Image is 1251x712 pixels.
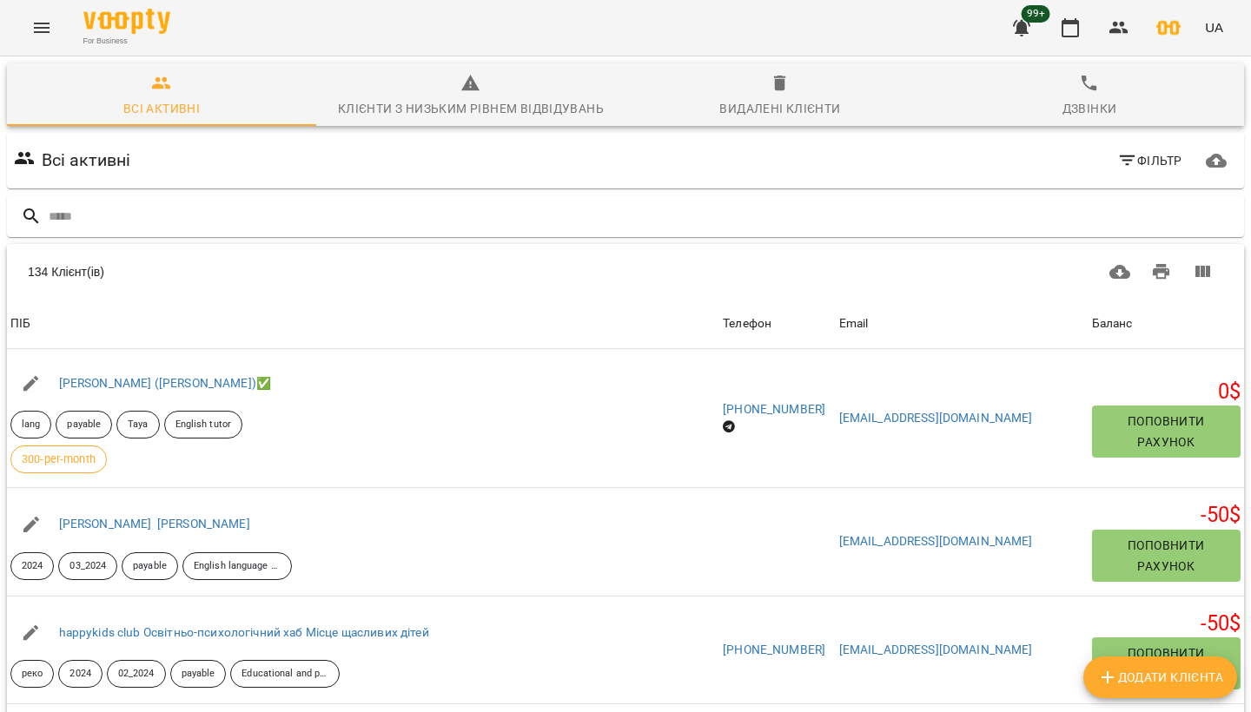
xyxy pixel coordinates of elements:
div: payable [170,660,227,688]
span: Поповнити рахунок [1099,643,1234,684]
div: Дзвінки [1062,98,1117,119]
span: 99+ [1022,5,1050,23]
h6: Всі активні [42,147,131,174]
div: lang [10,411,51,438]
div: Table Toolbar [7,244,1244,300]
p: 2024 [22,559,43,574]
div: Sort [1092,313,1133,334]
div: ПІБ [10,313,30,334]
button: Поповнити рахунок [1092,530,1241,582]
h5: -50 $ [1092,502,1241,529]
button: Menu [21,7,63,49]
div: Телефон [723,313,771,334]
button: Друк [1141,251,1182,293]
span: Email [839,313,1085,334]
a: [PHONE_NUMBER] [723,402,825,416]
div: Sort [723,313,771,334]
p: 02_2024 [118,667,155,682]
span: Телефон [723,313,831,334]
button: Завантажити CSV [1099,251,1141,293]
a: happykids club Освітньо-психологічний хаб Місце щасливих дітей [59,625,429,639]
div: payable [56,411,112,438]
div: 134 Клієнт(ів) [28,263,602,280]
h5: 0 $ [1092,379,1241,405]
a: [PHONE_NUMBER] [723,643,825,656]
p: English tutor [175,418,231,432]
div: 03_2024 [58,552,117,580]
span: ПІБ [10,313,716,334]
button: Вигляд колонок [1181,251,1223,293]
span: Баланс [1092,313,1241,334]
div: Баланс [1092,313,1133,334]
img: Voopty Logo [83,9,170,34]
div: Sort [839,313,869,334]
span: Поповнити рахунок [1099,411,1234,452]
button: Фільтр [1110,145,1189,176]
p: 2024 [69,667,90,682]
div: 2024 [58,660,102,688]
p: payable [67,418,101,432]
img: 118c6ae8d189de7d8a0048bf33f3da57.png [1156,16,1181,40]
span: Поповнити рахунок [1099,535,1234,577]
button: UA [1198,11,1230,43]
p: реко [22,667,43,682]
a: [PERSON_NAME] ([PERSON_NAME])✅ [59,376,271,390]
div: Email [839,313,869,334]
div: 2024 [10,552,54,580]
div: Клієнти з низьким рівнем відвідувань [338,98,604,119]
p: payable [133,559,167,574]
p: 03_2024 [69,559,106,574]
a: [EMAIL_ADDRESS][DOMAIN_NAME] [839,534,1033,548]
p: lang [22,418,40,432]
span: For Business [83,36,170,47]
div: English tutor [164,411,242,438]
a: [PERSON_NAME] [PERSON_NAME] [59,517,250,531]
div: Educational and psychological center [230,660,340,688]
p: payable [182,667,215,682]
button: Поповнити рахунок [1092,637,1241,689]
p: Educational and psychological center [242,667,328,682]
div: payable [122,552,178,580]
a: [EMAIL_ADDRESS][DOMAIN_NAME] [839,411,1033,425]
div: 02_2024 [107,660,166,688]
div: Всі активні [123,98,200,119]
div: Видалені клієнти [719,98,840,119]
div: Taya [116,411,159,438]
span: UA [1205,18,1223,36]
span: Додати клієнта [1097,667,1223,688]
h5: -50 $ [1092,610,1241,637]
span: 300-per-month [11,452,106,467]
p: English language school [194,559,281,574]
p: Taya [128,418,148,432]
div: Sort [10,313,30,334]
span: Фільтр [1117,150,1182,171]
a: [EMAIL_ADDRESS][DOMAIN_NAME] [839,643,1033,656]
button: Поповнити рахунок [1092,405,1241,458]
button: Додати клієнта [1083,656,1237,698]
div: реко [10,660,54,688]
div: English language school [182,552,292,580]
